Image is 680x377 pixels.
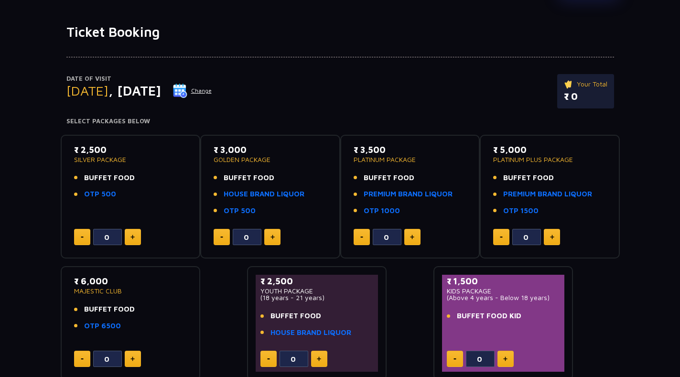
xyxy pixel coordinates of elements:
[447,294,560,301] p: (Above 4 years - Below 18 years)
[260,294,374,301] p: (18 years - 21 years)
[457,311,521,322] span: BUFFET FOOD KID
[260,275,374,288] p: ₹ 2,500
[500,237,503,238] img: minus
[260,288,374,294] p: YOUTH PACKAGE
[493,143,606,156] p: ₹ 5,000
[564,79,607,89] p: Your Total
[564,79,574,89] img: ticket
[224,189,304,200] a: HOUSE BRAND LIQUOR
[503,205,539,216] a: OTP 1500
[220,237,223,238] img: minus
[173,83,212,98] button: Change
[503,356,507,361] img: plus
[84,321,121,332] a: OTP 6500
[224,205,256,216] a: OTP 500
[84,189,116,200] a: OTP 500
[564,89,607,104] p: ₹ 0
[66,118,614,125] h4: Select Packages Below
[66,24,614,40] h1: Ticket Booking
[81,358,84,360] img: minus
[108,83,161,98] span: , [DATE]
[224,172,274,183] span: BUFFET FOOD
[270,311,321,322] span: BUFFET FOOD
[360,237,363,238] img: minus
[84,304,135,315] span: BUFFET FOOD
[214,156,327,163] p: GOLDEN PACKAGE
[364,189,453,200] a: PREMIUM BRAND LIQUOR
[74,143,187,156] p: ₹ 2,500
[74,288,187,294] p: MAJESTIC CLUB
[503,189,592,200] a: PREMIUM BRAND LIQUOR
[550,235,554,239] img: plus
[447,275,560,288] p: ₹ 1,500
[447,288,560,294] p: KIDS PACKAGE
[81,237,84,238] img: minus
[493,156,606,163] p: PLATINUM PLUS PACKAGE
[453,358,456,360] img: minus
[317,356,321,361] img: plus
[74,275,187,288] p: ₹ 6,000
[84,172,135,183] span: BUFFET FOOD
[354,156,467,163] p: PLATINUM PACKAGE
[270,327,351,338] a: HOUSE BRAND LIQUOR
[270,235,275,239] img: plus
[267,358,270,360] img: minus
[364,172,414,183] span: BUFFET FOOD
[130,235,135,239] img: plus
[214,143,327,156] p: ₹ 3,000
[130,356,135,361] img: plus
[354,143,467,156] p: ₹ 3,500
[503,172,554,183] span: BUFFET FOOD
[410,235,414,239] img: plus
[74,156,187,163] p: SILVER PACKAGE
[66,74,212,84] p: Date of Visit
[364,205,400,216] a: OTP 1000
[66,83,108,98] span: [DATE]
